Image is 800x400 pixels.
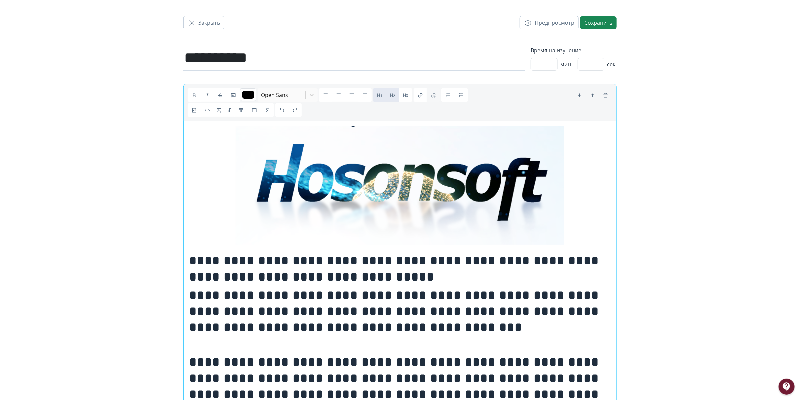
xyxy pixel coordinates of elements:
[261,91,288,99] span: Open Sans
[198,19,220,27] span: Закрыть
[578,58,617,71] div: сек.
[531,46,617,54] label: Время на изучение
[580,16,617,29] button: Сохранить
[520,16,579,29] button: Предпросмотр
[535,19,574,27] span: Предпросмотр
[531,58,572,71] div: мин.
[183,16,224,29] button: Закрыть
